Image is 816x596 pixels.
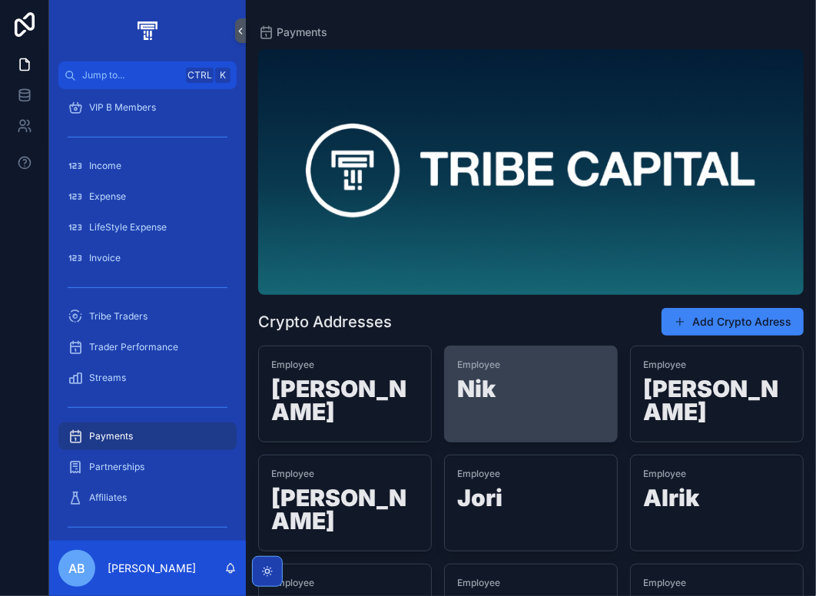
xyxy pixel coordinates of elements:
[58,453,237,481] a: Partnerships
[643,577,791,589] span: Employee
[271,486,419,538] h1: [PERSON_NAME]
[58,183,237,210] a: Expense
[89,341,178,353] span: Trader Performance
[58,94,237,121] a: VIP B Members
[258,455,432,551] a: Employee[PERSON_NAME]
[108,561,196,576] p: [PERSON_NAME]
[58,303,237,330] a: Tribe Traders
[89,160,121,172] span: Income
[89,310,148,323] span: Tribe Traders
[258,311,392,333] h1: Crypto Addresses
[58,364,237,392] a: Streams
[271,359,419,371] span: Employee
[444,346,618,442] a: EmployeeNik
[643,468,791,480] span: Employee
[89,492,127,504] span: Affiliates
[277,25,327,40] span: Payments
[258,346,432,442] a: Employee[PERSON_NAME]
[58,484,237,512] a: Affiliates
[49,89,246,541] div: scrollable content
[271,468,419,480] span: Employee
[271,577,419,589] span: Employee
[89,430,133,442] span: Payments
[662,308,804,336] button: Add Crypto Adress
[217,69,229,81] span: K
[89,101,156,114] span: VIP B Members
[89,372,126,384] span: Streams
[457,577,605,589] span: Employee
[68,559,85,578] span: AB
[457,468,605,480] span: Employee
[630,455,804,551] a: EmployeeAlrik
[643,486,791,515] h1: Alrik
[89,190,126,203] span: Expense
[444,455,618,551] a: EmployeeJori
[58,152,237,180] a: Income
[89,461,144,473] span: Partnerships
[258,25,327,40] a: Payments
[89,252,121,264] span: Invoice
[630,346,804,442] a: Employee[PERSON_NAME]
[58,333,237,361] a: Trader Performance
[89,221,167,233] span: LifeStyle Expense
[643,359,791,371] span: Employee
[134,18,160,43] img: App logo
[58,422,237,450] a: Payments
[82,69,180,81] span: Jump to...
[457,486,605,515] h1: Jori
[58,244,237,272] a: Invoice
[457,377,605,406] h1: Nik
[643,377,791,429] h1: [PERSON_NAME]
[58,61,237,89] button: Jump to...CtrlK
[186,68,214,83] span: Ctrl
[457,359,605,371] span: Employee
[271,377,419,429] h1: [PERSON_NAME]
[58,214,237,241] a: LifeStyle Expense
